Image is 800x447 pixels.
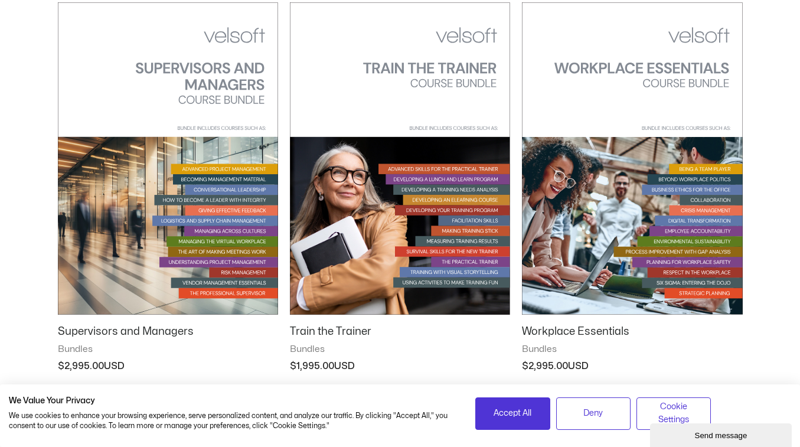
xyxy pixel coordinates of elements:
[58,344,278,355] span: Bundles
[290,361,334,371] bdi: 1,995.00
[522,2,742,315] img: Workplace Essential Skills Training Courses
[58,361,64,371] span: $
[58,361,104,371] bdi: 2,995.00
[58,2,278,315] img: supervisors and managers employee training course bundle
[644,400,703,427] span: Cookie Settings
[290,361,296,371] span: $
[522,361,568,371] bdi: 2,995.00
[522,344,742,355] span: Bundles
[58,325,278,338] h2: Supervisors and Managers
[475,397,550,430] button: Accept all cookies
[290,344,510,355] span: Bundles
[494,407,531,420] span: Accept All
[9,396,458,406] h2: We Value Your Privacy
[522,325,742,338] h2: Workplace Essentials
[290,325,510,344] a: Train the Trainer
[650,421,794,447] iframe: chat widget
[522,325,742,344] a: Workplace Essentials
[58,325,278,344] a: Supervisors and Managers
[9,411,458,431] p: We use cookies to enhance your browsing experience, serve personalized content, and analyze our t...
[290,325,510,338] h2: Train the Trainer
[522,361,528,371] span: $
[556,397,631,430] button: Deny all cookies
[636,397,711,430] button: Adjust cookie preferences
[583,407,603,420] span: Deny
[290,2,510,315] img: train the trainer courseware bundle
